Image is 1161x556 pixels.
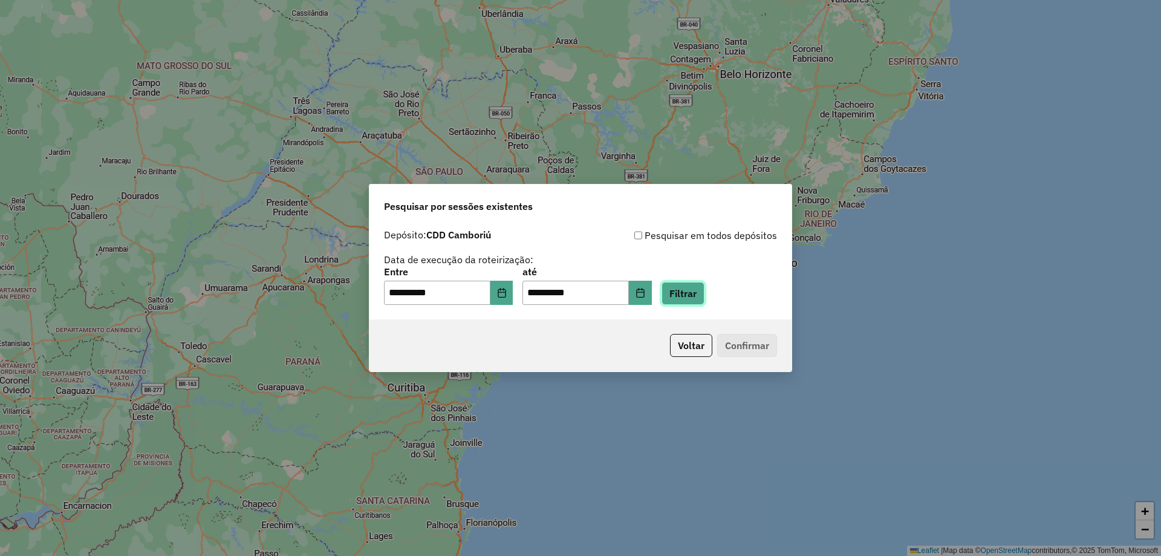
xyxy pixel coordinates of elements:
strong: CDD Camboriú [426,229,491,241]
label: Entre [384,264,513,279]
label: Depósito: [384,227,491,242]
button: Choose Date [629,281,652,305]
span: Pesquisar por sessões existentes [384,199,533,214]
label: até [522,264,651,279]
div: Pesquisar em todos depósitos [580,228,777,243]
label: Data de execução da roteirização: [384,252,533,267]
button: Choose Date [490,281,513,305]
button: Filtrar [662,282,704,305]
button: Voltar [670,334,712,357]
